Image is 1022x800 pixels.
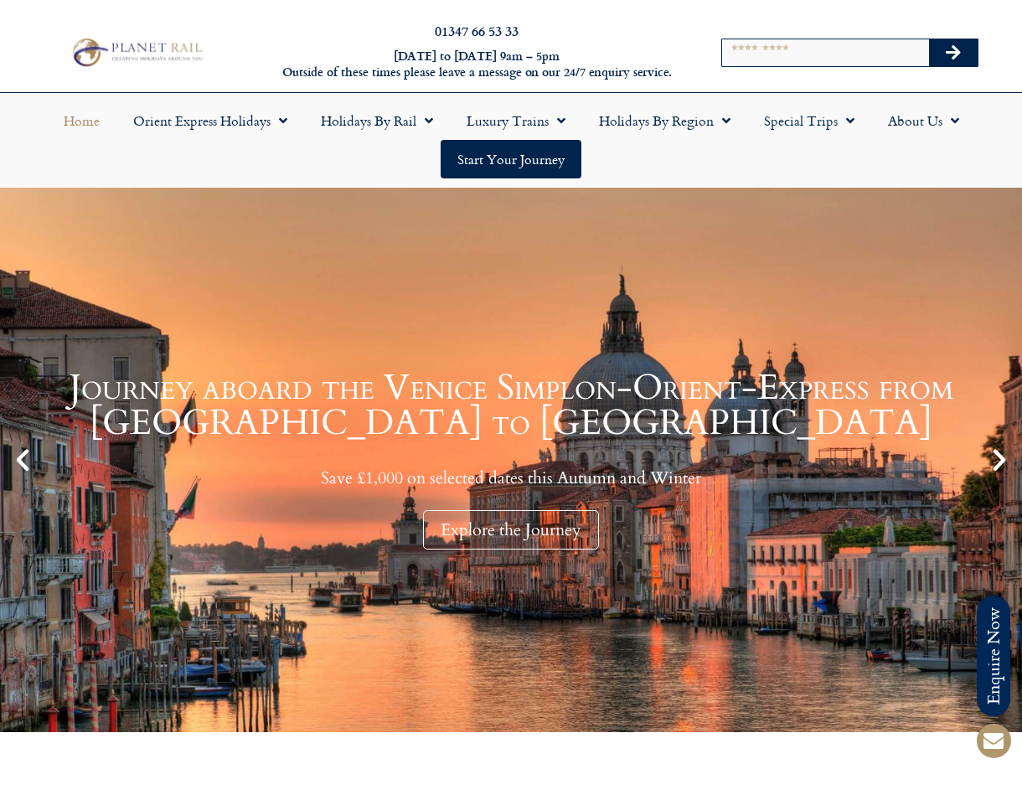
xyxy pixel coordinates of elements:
[929,39,978,66] button: Search
[67,35,206,70] img: Planet Rail Train Holidays Logo
[985,446,1014,474] div: Next slide
[435,21,519,40] a: 01347 66 53 33
[304,101,450,140] a: Holidays by Rail
[42,467,980,488] p: Save £1,000 on selected dates this Autumn and Winter
[747,101,871,140] a: Special Trips
[42,370,980,441] h1: Journey aboard the Venice Simplon-Orient-Express from [GEOGRAPHIC_DATA] to [GEOGRAPHIC_DATA]
[450,101,582,140] a: Luxury Trains
[276,49,677,80] h6: [DATE] to [DATE] 9am – 5pm Outside of these times please leave a message on our 24/7 enquiry serv...
[441,140,581,178] a: Start your Journey
[582,101,747,140] a: Holidays by Region
[871,101,976,140] a: About Us
[116,101,304,140] a: Orient Express Holidays
[47,101,116,140] a: Home
[8,101,1014,178] nav: Menu
[423,510,599,550] div: Explore the Journey
[8,446,37,474] div: Previous slide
